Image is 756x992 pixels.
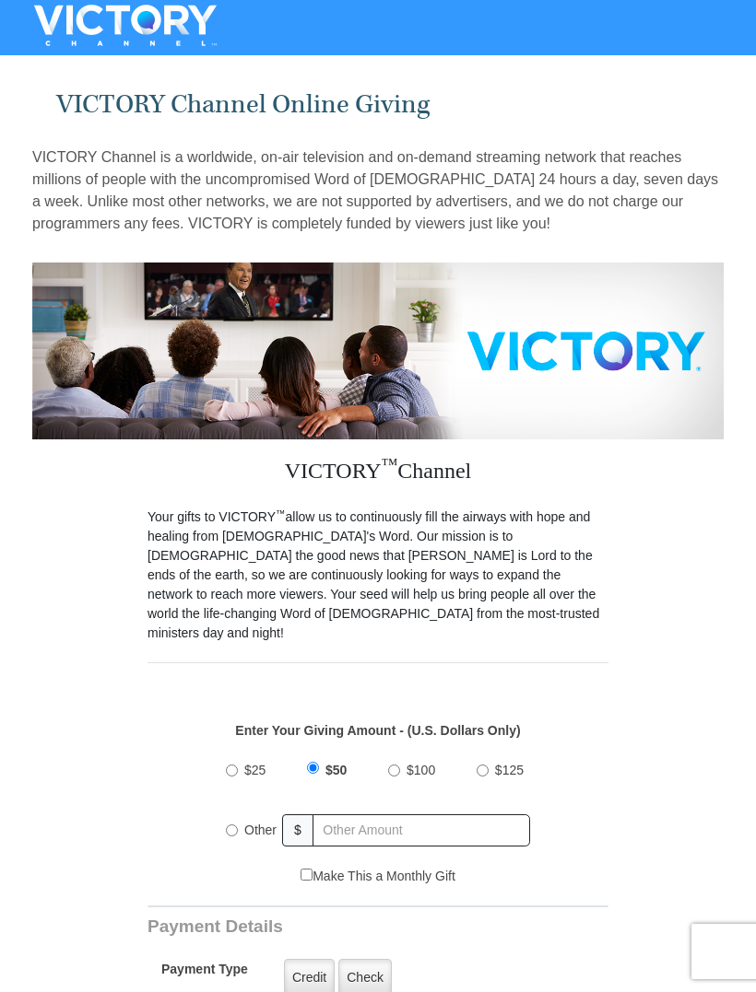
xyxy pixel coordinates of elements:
h5: Payment Type [161,962,248,986]
sup: ™ [382,455,398,473]
p: Your gifts to VICTORY allow us to continuously fill the airways with hope and healing from [DEMOG... [148,508,608,643]
h3: VICTORY Channel [148,439,608,508]
strong: Enter Your Giving Amount - (U.S. Dollars Only) [235,723,520,738]
input: Other Amount [313,814,530,846]
span: $50 [325,763,347,777]
span: $125 [495,763,524,777]
span: $100 [407,763,435,777]
h3: Payment Details [148,916,618,938]
sup: ™ [276,508,286,519]
p: VICTORY Channel is a worldwide, on-air television and on-demand streaming network that reaches mi... [32,146,724,235]
img: VICTORYTHON - VICTORY Channel [10,5,241,46]
h1: VICTORY Channel Online Giving [56,89,701,120]
label: Make This a Monthly Gift [301,867,455,886]
input: Make This a Monthly Gift [301,869,313,881]
span: $ [282,814,313,846]
span: $25 [244,763,266,777]
span: Other [244,823,277,837]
